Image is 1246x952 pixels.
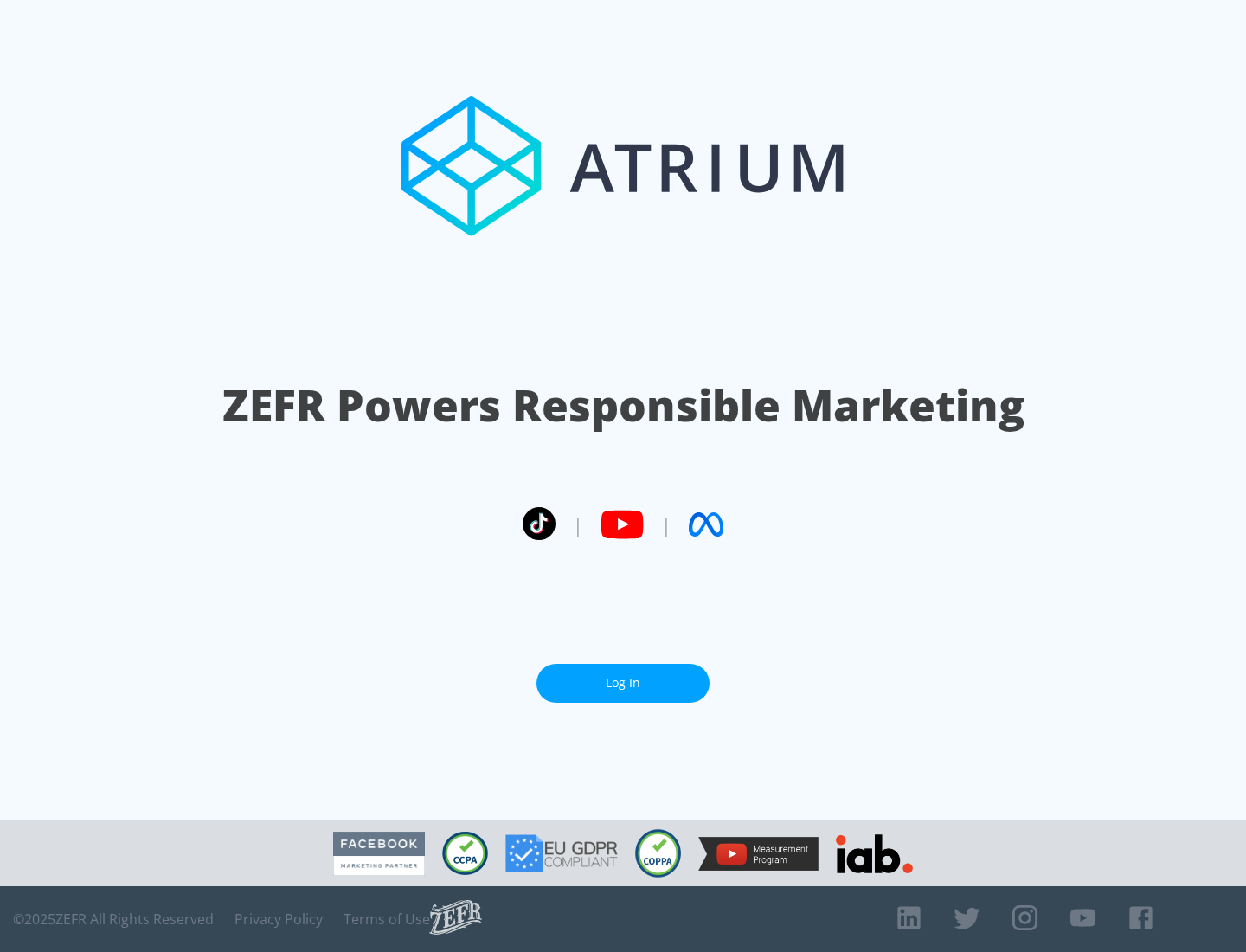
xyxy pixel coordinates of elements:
a: Terms of Use [344,910,430,928]
h1: ZEFR Powers Responsible Marketing [222,376,1024,435]
img: Facebook Marketing Partner [333,832,425,876]
img: GDPR Compliant [505,834,618,872]
img: IAB [836,834,913,873]
img: COPPA Compliant [635,829,681,878]
span: | [661,511,671,537]
a: Log In [536,664,710,703]
span: | [573,511,583,537]
img: CCPA Compliant [442,832,488,875]
span: © 2025 ZEFR All Rights Reserved [13,910,214,928]
a: Privacy Policy [234,910,323,928]
img: YouTube Measurement Program [698,837,819,871]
